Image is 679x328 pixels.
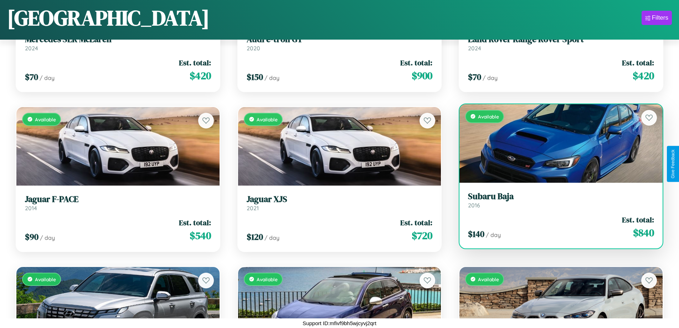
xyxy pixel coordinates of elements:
[412,69,432,83] span: $ 900
[25,34,211,45] h3: Mercedes SLR McLaren
[190,228,211,243] span: $ 540
[179,217,211,228] span: Est. total:
[25,231,38,243] span: $ 90
[400,57,432,68] span: Est. total:
[478,113,499,120] span: Available
[468,191,654,209] a: Subaru Baja2016
[400,217,432,228] span: Est. total:
[468,45,481,52] span: 2024
[486,231,501,238] span: / day
[257,276,278,282] span: Available
[190,69,211,83] span: $ 420
[247,71,263,83] span: $ 150
[247,34,433,45] h3: Audi e-tron GT
[25,205,37,212] span: 2014
[40,234,55,241] span: / day
[468,34,654,52] a: Land Rover Range Rover Sport2024
[264,234,279,241] span: / day
[468,228,484,240] span: $ 140
[247,45,260,52] span: 2020
[35,276,56,282] span: Available
[40,74,55,81] span: / day
[25,45,38,52] span: 2024
[35,116,56,122] span: Available
[622,57,654,68] span: Est. total:
[652,14,668,21] div: Filters
[633,69,654,83] span: $ 420
[670,150,675,178] div: Give Feedback
[25,71,38,83] span: $ 70
[257,116,278,122] span: Available
[468,71,481,83] span: $ 70
[468,202,480,209] span: 2016
[247,231,263,243] span: $ 120
[7,3,210,32] h1: [GEOGRAPHIC_DATA]
[483,74,498,81] span: / day
[468,191,654,202] h3: Subaru Baja
[264,74,279,81] span: / day
[25,34,211,52] a: Mercedes SLR McLaren2024
[247,205,259,212] span: 2021
[468,34,654,45] h3: Land Rover Range Rover Sport
[303,318,376,328] p: Support ID: mfivf9bh5wjcyvj2qrt
[642,11,672,25] button: Filters
[25,194,211,212] a: Jaguar F-PACE2014
[247,194,433,212] a: Jaguar XJS2021
[622,215,654,225] span: Est. total:
[247,194,433,205] h3: Jaguar XJS
[179,57,211,68] span: Est. total:
[633,226,654,240] span: $ 840
[247,34,433,52] a: Audi e-tron GT2020
[412,228,432,243] span: $ 720
[25,194,211,205] h3: Jaguar F-PACE
[478,276,499,282] span: Available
